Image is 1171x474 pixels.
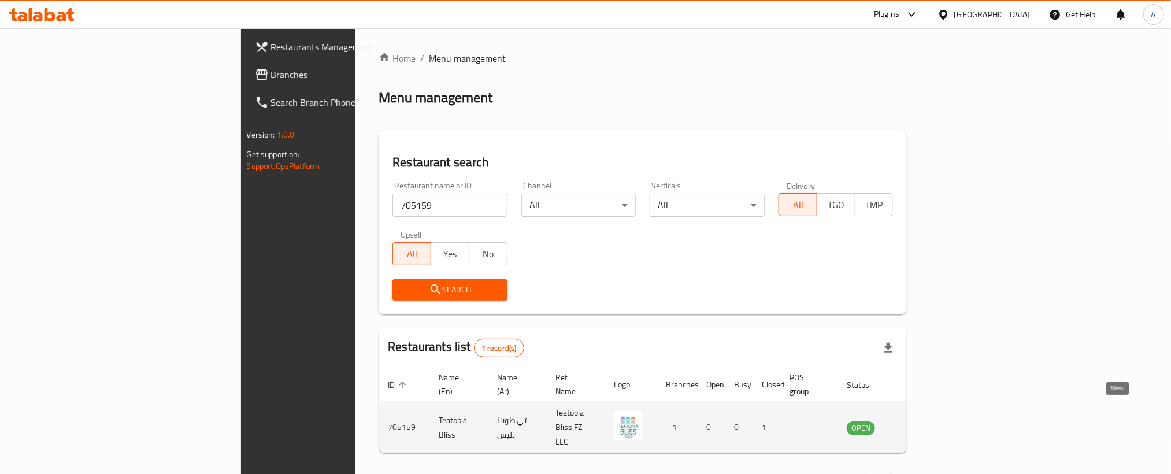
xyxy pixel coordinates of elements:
[779,193,817,216] button: All
[725,367,753,402] th: Busy
[429,51,506,65] span: Menu management
[439,371,474,398] span: Name (En)
[521,194,636,217] div: All
[388,338,524,357] h2: Restaurants list
[784,197,813,213] span: All
[822,197,851,213] span: TGO
[787,182,816,190] label: Delivery
[874,334,902,362] div: Export file
[246,61,436,88] a: Branches
[247,147,300,162] span: Get support on:
[790,371,824,398] span: POS group
[555,371,591,398] span: Ref. Name
[402,283,498,297] span: Search
[388,378,410,392] span: ID
[898,367,938,402] th: Action
[392,242,431,265] button: All
[697,402,725,453] td: 0
[847,378,884,392] span: Status
[657,402,697,453] td: 1
[271,95,427,109] span: Search Branch Phone
[431,242,469,265] button: Yes
[246,88,436,116] a: Search Branch Phone
[398,246,427,262] span: All
[392,279,507,301] button: Search
[650,194,765,217] div: All
[474,339,524,357] div: Total records count
[874,8,899,21] div: Plugins
[657,367,697,402] th: Branches
[469,242,507,265] button: No
[247,158,320,173] a: Support.OpsPlatform
[271,68,427,82] span: Branches
[246,33,436,61] a: Restaurants Management
[855,193,894,216] button: TMP
[954,8,1031,21] div: [GEOGRAPHIC_DATA]
[392,194,507,217] input: Search for restaurant name or ID..
[436,246,465,262] span: Yes
[860,197,889,213] span: TMP
[271,40,427,54] span: Restaurants Management
[847,421,875,435] span: OPEN
[497,371,532,398] span: Name (Ar)
[488,402,546,453] td: تي طوبيا بليس
[379,51,907,65] nav: breadcrumb
[379,367,938,453] table: enhanced table
[429,402,488,453] td: Teatopia Bliss
[753,367,780,402] th: Closed
[725,402,753,453] td: 0
[247,127,275,142] span: Version:
[753,402,780,453] td: 1
[1151,8,1156,21] span: A
[475,343,524,354] span: 1 record(s)
[277,127,295,142] span: 1.0.0
[817,193,855,216] button: TGO
[546,402,605,453] td: Teatopia Bliss FZ-LLC
[474,246,503,262] span: No
[605,367,657,402] th: Logo
[614,411,643,440] img: Teatopia Bliss
[392,154,893,171] h2: Restaurant search
[697,367,725,402] th: Open
[401,231,422,239] label: Upsell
